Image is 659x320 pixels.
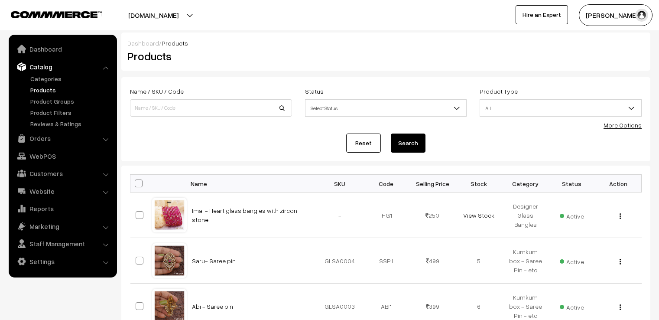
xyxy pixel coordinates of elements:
span: Active [560,300,584,312]
a: Imai - Heart glass bangles with zircon stone. [192,207,297,223]
td: 250 [409,193,456,238]
a: Reviews & Ratings [28,119,114,128]
a: Reports [11,201,114,216]
button: Search [391,134,425,153]
a: Catalog [11,59,114,75]
td: SSP1 [363,238,409,284]
a: Saru- Saree pin [192,257,236,264]
th: Code [363,175,409,193]
span: Active [560,255,584,266]
a: WebPOS [11,148,114,164]
th: Action [595,175,641,193]
a: Product Filters [28,108,114,117]
th: Status [549,175,595,193]
label: Name / SKU / Code [130,87,184,96]
a: Staff Management [11,236,114,251]
a: View Stock [463,212,494,219]
a: Marketing [11,219,114,234]
h2: Products [127,49,291,63]
span: Select Status [305,99,467,117]
a: Dashboard [11,41,114,57]
a: Customers [11,166,114,181]
a: Reset [346,134,381,153]
td: 499 [409,238,456,284]
label: Product Type [480,87,518,96]
img: user [635,9,648,22]
span: Active [560,209,584,221]
span: All [480,101,641,116]
td: 5 [456,238,502,284]
th: Name [187,175,317,193]
th: SKU [317,175,363,193]
span: Select Status [305,101,467,116]
a: Orders [11,131,114,146]
div: / [127,39,644,48]
td: - [317,193,363,238]
th: Stock [456,175,502,193]
a: More Options [604,121,642,129]
button: [DOMAIN_NAME] [98,4,209,26]
a: Dashboard [127,39,159,47]
img: Menu [620,259,621,264]
a: Website [11,183,114,199]
a: Categories [28,74,114,83]
td: IHG1 [363,193,409,238]
td: Designer Glass Bangles [502,193,549,238]
a: Hire an Expert [516,5,568,24]
th: Selling Price [409,175,456,193]
a: Products [28,85,114,95]
a: Product Groups [28,97,114,106]
span: All [480,99,642,117]
span: Products [162,39,188,47]
img: COMMMERCE [11,11,102,18]
img: Menu [620,304,621,310]
a: Settings [11,254,114,269]
input: Name / SKU / Code [130,99,292,117]
img: Menu [620,213,621,219]
a: Abi - Saree pin [192,303,233,310]
a: COMMMERCE [11,9,87,19]
td: GLSA0004 [317,238,363,284]
label: Status [305,87,324,96]
td: Kumkum box - Saree Pin - etc [502,238,549,284]
th: Category [502,175,549,193]
button: [PERSON_NAME] [579,4,653,26]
